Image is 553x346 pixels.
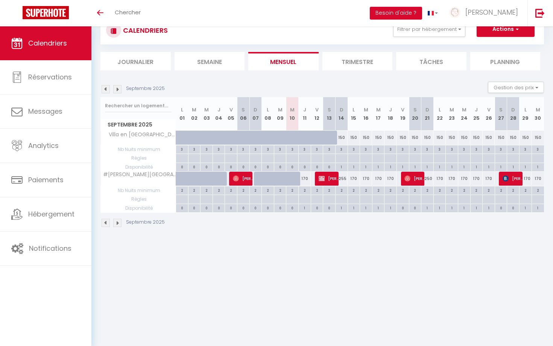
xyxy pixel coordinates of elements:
th: 11 [299,97,311,131]
div: 3 [421,145,433,152]
div: 150 [397,131,409,145]
th: 17 [372,97,384,131]
p: Septembre 2025 [126,219,165,226]
div: 0 [201,204,213,211]
div: 0 [188,163,201,170]
abbr: L [181,106,183,113]
abbr: V [315,106,319,113]
th: 08 [262,97,274,131]
abbr: D [254,106,257,113]
div: 0 [495,204,507,211]
div: 0 [311,204,323,211]
img: logout [535,8,545,18]
div: 1 [483,204,495,211]
div: 2 [274,186,286,194]
abbr: J [475,106,478,113]
div: 0 [262,204,274,211]
div: 170 [384,172,397,186]
abbr: J [389,106,392,113]
div: 0 [311,163,323,170]
div: 0 [250,204,262,211]
abbr: S [499,106,503,113]
li: Mensuel [248,52,319,70]
div: 3 [348,145,360,152]
div: 1 [384,163,397,170]
div: 0 [397,204,409,211]
span: [PERSON_NAME] [404,171,425,186]
th: 06 [237,97,250,131]
div: 0 [237,204,249,211]
th: 27 [495,97,507,131]
th: 18 [384,97,397,131]
span: Villa en [GEOGRAPHIC_DATA], piscine [102,131,177,139]
div: 150 [384,131,397,145]
div: 2 [397,186,409,194]
abbr: M [278,106,283,113]
div: 3 [397,145,409,152]
div: 1 [336,204,348,211]
abbr: M [376,106,381,113]
span: Paiements [28,175,64,184]
div: 2 [348,186,360,194]
div: 1 [372,163,384,170]
div: 2 [323,186,335,194]
abbr: V [229,106,233,113]
div: 2 [237,186,249,194]
div: 0 [299,163,311,170]
div: 2 [250,186,262,194]
div: 0 [225,163,237,170]
div: 150 [433,131,446,145]
div: 150 [446,131,458,145]
div: 3 [384,145,397,152]
span: Analytics [28,141,59,150]
abbr: M [536,106,540,113]
th: 15 [348,97,360,131]
div: 1 [532,163,544,170]
div: 1 [520,163,532,170]
abbr: S [328,106,331,113]
div: 150 [409,131,421,145]
div: 2 [360,186,372,194]
div: 3 [262,145,274,152]
abbr: S [413,106,417,113]
abbr: D [511,106,515,113]
div: 0 [274,163,286,170]
div: 1 [384,204,397,211]
div: 2 [176,186,188,194]
div: 3 [336,145,348,152]
th: 25 [470,97,483,131]
th: 13 [323,97,336,131]
div: 170 [299,172,311,186]
div: 3 [520,145,532,152]
div: 1 [336,163,348,170]
th: 28 [507,97,520,131]
div: 1 [421,163,433,170]
div: 2 [495,186,507,194]
div: 250 [421,172,434,186]
span: [PERSON_NAME] [465,8,518,17]
th: 16 [360,97,372,131]
div: 150 [520,131,532,145]
div: 1 [409,163,421,170]
div: 1 [360,163,372,170]
div: 1 [434,204,446,211]
abbr: M [192,106,196,113]
th: 22 [433,97,446,131]
h3: CALENDRIERS [121,22,168,39]
div: 0 [274,204,286,211]
div: 150 [483,131,495,145]
th: 19 [397,97,409,131]
div: 1 [495,163,507,170]
div: 2 [201,186,213,194]
li: Trimestre [322,52,393,70]
div: 3 [201,145,213,152]
div: 150 [421,131,434,145]
img: ... [449,7,460,18]
div: 3 [372,145,384,152]
div: 3 [188,145,201,152]
th: 01 [176,97,188,131]
abbr: M [204,106,209,113]
div: 0 [323,204,335,211]
th: 10 [286,97,299,131]
div: 3 [507,145,519,152]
